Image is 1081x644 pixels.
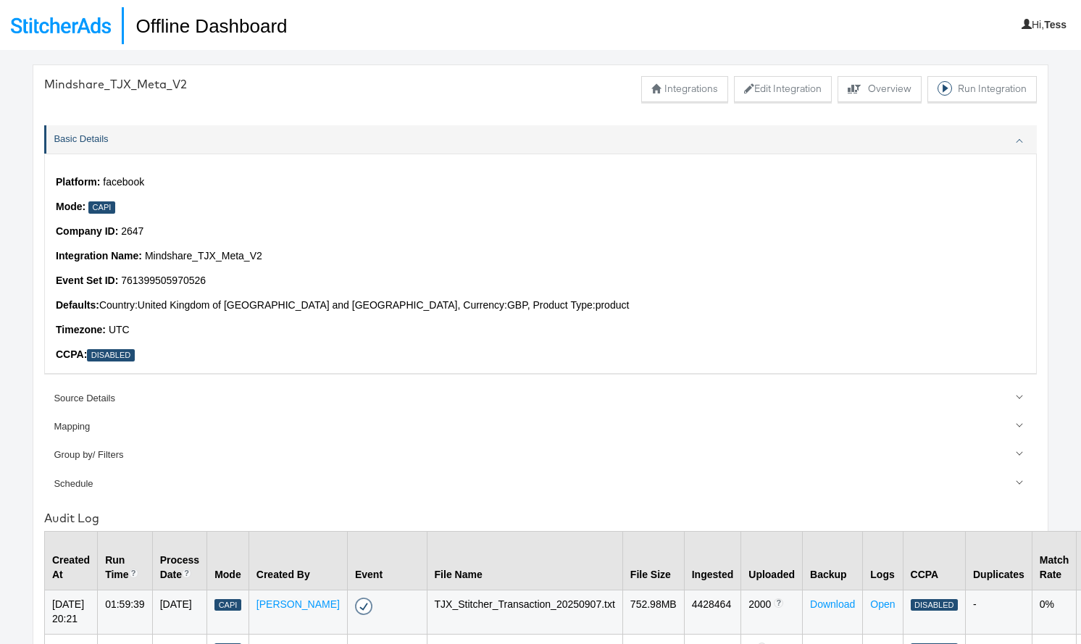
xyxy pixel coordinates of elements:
td: 4428464 [684,590,741,634]
th: Match Rate [1032,531,1076,590]
p: Country: United Kingdom of [GEOGRAPHIC_DATA] and [GEOGRAPHIC_DATA] , Currency: GBP , Product Type... [56,298,1025,313]
div: Capi [214,599,241,611]
button: Integrations [641,76,728,102]
strong: Company ID: [56,225,118,237]
td: 752.98 MB [622,590,684,634]
th: Ingested [684,531,741,590]
a: Download [810,598,855,610]
p: 2647 [56,225,1025,239]
strong: Integration Name: [56,250,142,262]
a: Open [870,598,895,610]
strong: Mode: [56,201,85,212]
button: Overview [838,76,922,102]
th: Uploaded [741,531,803,590]
p: facebook [56,175,1025,190]
th: File Size [622,531,684,590]
div: Source Details [54,392,1029,406]
div: Capi [88,201,115,214]
strong: Event Set ID : [56,275,118,286]
td: TJX_Stitcher_Transaction_20250907.txt [427,590,622,634]
b: Tess [1044,19,1067,30]
div: Group by/ Filters [54,448,1029,462]
a: Group by/ Filters [44,441,1037,469]
p: Mindshare_TJX_Meta_V2 [56,249,1025,264]
td: 2000 [741,590,803,634]
div: Disabled [87,349,134,361]
th: CCPA [903,531,965,590]
th: Mode [207,531,249,590]
p: 761399505970526 [56,274,1025,288]
button: Run Integration [927,76,1037,102]
a: Basic Details [44,125,1037,154]
th: Created At [45,531,98,590]
a: Schedule [44,469,1037,498]
div: Schedule [54,477,1029,491]
th: Process Date [152,531,206,590]
p: UTC [56,323,1025,338]
strong: Timezone: [56,324,106,335]
div: Basic Details [44,154,1037,373]
a: [PERSON_NAME] [256,598,340,610]
div: Mapping [54,420,1029,434]
div: Audit Log [44,510,1037,527]
td: [DATE] [152,590,206,634]
img: StitcherAds [11,17,111,33]
strong: Defaults: [56,299,99,311]
th: Backup [803,531,863,590]
div: Disabled [911,599,958,611]
div: Basic Details [54,133,1029,146]
th: Created By [249,531,347,590]
strong: Platform: [56,176,100,188]
th: Event [347,531,427,590]
a: Mapping [44,413,1037,441]
td: 01:59:39 [98,590,153,634]
td: 0% [1032,590,1076,634]
th: Duplicates [965,531,1032,590]
a: Source Details [44,384,1037,412]
strong: CCPA: [56,348,87,360]
th: Logs [863,531,903,590]
th: File Name [427,531,622,590]
button: Edit Integration [734,76,832,102]
h1: Offline Dashboard [122,7,287,44]
div: Mindshare_TJX_Meta_V2 [44,76,187,93]
td: [DATE] 20:21 [45,590,98,634]
td: - [965,590,1032,634]
th: Run Time [98,531,153,590]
